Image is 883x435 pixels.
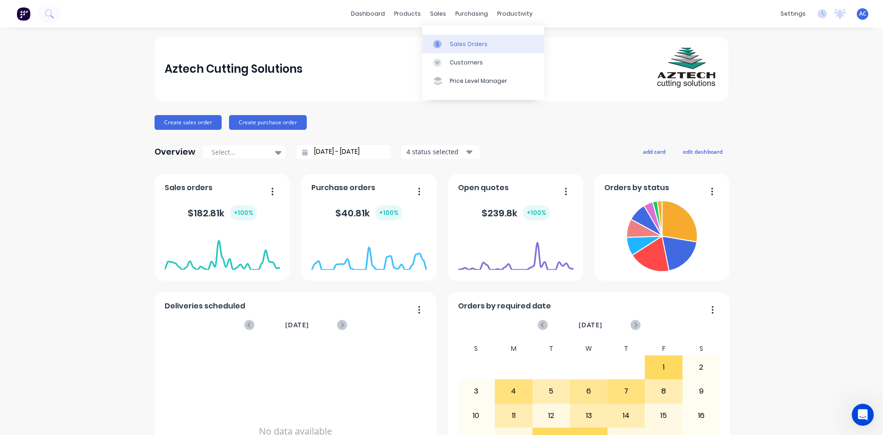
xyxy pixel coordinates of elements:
button: 4 status selected [401,145,480,159]
div: purchasing [451,7,493,21]
div: W [570,342,608,355]
div: + 100 % [230,205,257,220]
div: $ 239.8k [482,205,550,220]
button: Create sales order [155,115,222,130]
div: 2 [683,356,720,379]
div: Aztech Cutting Solutions [165,60,303,78]
div: 3 [458,380,495,403]
button: edit dashboard [677,145,728,157]
div: Overview [155,143,195,161]
span: Open quotes [458,182,509,193]
a: Price Level Manager [422,72,544,90]
div: 12 [533,404,570,427]
div: 14 [608,404,645,427]
div: $ 40.81k [335,205,402,220]
img: Aztech Cutting Solutions [654,37,718,101]
div: 1 [645,356,682,379]
div: T [533,342,570,355]
span: Sales orders [165,182,212,193]
span: [DATE] [285,320,309,330]
div: T [608,342,645,355]
span: AC [859,10,866,18]
div: productivity [493,7,537,21]
div: 9 [683,380,720,403]
a: Customers [422,53,544,72]
div: S [458,342,495,355]
div: settings [776,7,810,21]
div: + 100 % [523,205,550,220]
span: Deliveries scheduled [165,301,245,312]
div: Sales Orders [450,40,487,48]
div: 4 status selected [407,147,464,157]
div: Customers [450,58,483,67]
a: dashboard [346,7,390,21]
div: Price Level Manager [450,77,507,85]
div: 10 [458,404,495,427]
div: $ 182.81k [188,205,257,220]
div: S [682,342,720,355]
button: Create purchase order [229,115,307,130]
div: 8 [645,380,682,403]
span: Purchase orders [311,182,375,193]
div: 7 [608,380,645,403]
div: F [645,342,682,355]
a: Sales Orders [422,35,544,53]
div: 13 [570,404,607,427]
div: 5 [533,380,570,403]
div: 4 [495,380,532,403]
div: 11 [495,404,532,427]
div: products [390,7,425,21]
span: Orders by status [604,182,669,193]
div: 16 [683,404,720,427]
img: Factory [17,7,30,21]
button: add card [637,145,671,157]
div: sales [425,7,451,21]
div: 15 [645,404,682,427]
div: M [495,342,533,355]
div: 6 [570,380,607,403]
iframe: Intercom live chat [852,404,874,426]
div: + 100 % [375,205,402,220]
span: [DATE] [579,320,602,330]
